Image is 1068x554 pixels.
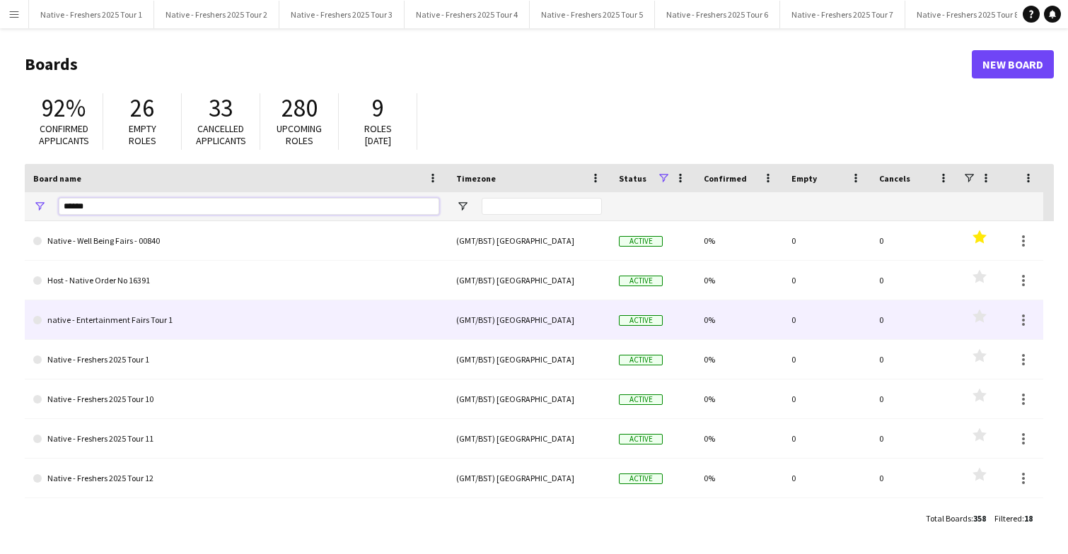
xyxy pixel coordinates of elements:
span: Board name [33,173,81,184]
span: Empty roles [129,122,156,147]
div: 0% [695,340,783,379]
span: Confirmed [704,173,747,184]
div: (GMT/BST) [GEOGRAPHIC_DATA] [448,340,610,379]
input: Board name Filter Input [59,198,439,215]
div: 0 [783,261,871,300]
span: Active [619,473,663,484]
div: 0 [871,379,958,418]
button: Native - Freshers 2025 Tour 8 [905,1,1031,28]
a: Native - Freshers 2025 Tour 1 [33,340,439,379]
div: (GMT/BST) [GEOGRAPHIC_DATA] [448,221,610,260]
div: 0 [871,419,958,458]
span: Total Boards [926,513,971,524]
div: 0% [695,419,783,458]
span: 280 [281,93,318,124]
span: 18 [1024,513,1033,524]
div: (GMT/BST) [GEOGRAPHIC_DATA] [448,498,610,537]
button: Open Filter Menu [33,200,46,213]
button: Native - Freshers 2025 Tour 5 [530,1,655,28]
div: 0 [871,459,958,497]
span: Timezone [456,173,496,184]
div: 0% [695,221,783,260]
h1: Boards [25,54,972,75]
a: Native - Well Being Fairs - 00840 [33,221,439,261]
a: Native - Freshers 2025 Tour 10 [33,379,439,419]
span: 9 [372,93,384,124]
div: (GMT/BST) [GEOGRAPHIC_DATA] [448,419,610,458]
span: Roles [DATE] [364,122,392,147]
span: Upcoming roles [277,122,322,147]
div: 0 [783,498,871,537]
div: 0% [695,498,783,537]
span: Empty [791,173,817,184]
div: 0% [695,379,783,418]
div: 0 [783,419,871,458]
button: Native - Freshers 2025 Tour 3 [279,1,405,28]
a: Native - Freshers 2025 Tour 13 [33,498,439,538]
span: Filtered [994,513,1022,524]
a: Native - Freshers 2025 Tour 12 [33,459,439,498]
button: Native - Freshers 2025 Tour 6 [655,1,780,28]
div: 0 [783,459,871,497]
div: : [926,505,986,532]
div: 0 [783,379,871,418]
div: 0 [871,340,958,379]
div: 0 [783,221,871,260]
div: 0% [695,261,783,300]
button: Native - Freshers 2025 Tour 4 [405,1,530,28]
span: Active [619,276,663,286]
button: Native - Freshers 2025 Tour 7 [780,1,905,28]
button: Native - Freshers 2025 Tour 1 [29,1,154,28]
input: Timezone Filter Input [482,198,602,215]
div: (GMT/BST) [GEOGRAPHIC_DATA] [448,459,610,497]
a: Host - Native Order No 16391 [33,261,439,300]
button: Open Filter Menu [456,200,469,213]
span: Cancels [879,173,910,184]
div: 0% [695,459,783,497]
div: 0 [871,498,958,537]
span: Active [619,355,663,365]
div: : [994,505,1033,532]
span: 33 [209,93,233,124]
span: 358 [973,513,986,524]
span: Active [619,394,663,405]
div: 0 [783,300,871,339]
div: (GMT/BST) [GEOGRAPHIC_DATA] [448,300,610,339]
span: 92% [42,93,86,124]
button: Native - Freshers 2025 Tour 2 [154,1,279,28]
div: 0% [695,300,783,339]
div: 0 [783,340,871,379]
a: New Board [972,50,1054,78]
span: Active [619,236,663,247]
div: 0 [871,221,958,260]
span: 26 [130,93,154,124]
span: Active [619,315,663,326]
div: 0 [871,261,958,300]
div: 0 [871,300,958,339]
div: (GMT/BST) [GEOGRAPHIC_DATA] [448,261,610,300]
div: (GMT/BST) [GEOGRAPHIC_DATA] [448,379,610,418]
span: Cancelled applicants [196,122,246,147]
a: Native - Freshers 2025 Tour 11 [33,419,439,459]
span: Status [619,173,646,184]
span: Active [619,434,663,444]
span: Confirmed applicants [39,122,89,147]
a: native - Entertainment Fairs Tour 1 [33,300,439,340]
